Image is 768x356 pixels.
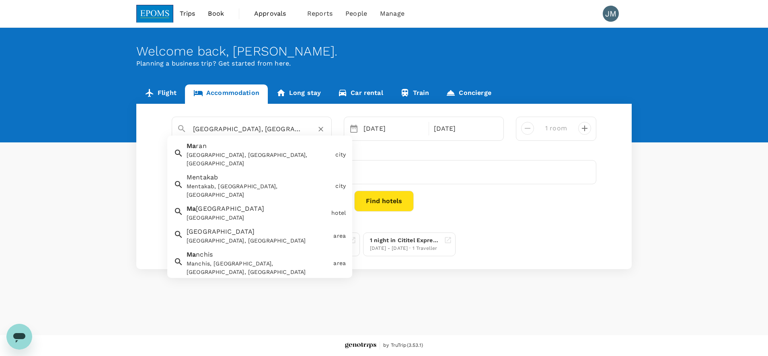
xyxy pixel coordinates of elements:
[187,228,255,235] span: [GEOGRAPHIC_DATA]
[187,251,196,258] span: Ma
[6,324,32,350] iframe: Button to launch messaging window
[172,221,596,229] p: Your recent search
[380,9,405,19] span: Manage
[578,122,591,135] button: decrease
[345,343,376,349] img: Genotrips - EPOMS
[208,9,224,19] span: Book
[333,232,346,240] div: area
[187,205,196,212] span: Ma
[180,9,195,19] span: Trips
[345,9,367,19] span: People
[360,121,427,137] div: [DATE]
[370,245,441,253] div: [DATE] - [DATE] · 1 Traveller
[136,84,185,104] a: Flight
[354,191,414,212] button: Find hotels
[172,147,596,157] div: Travellers
[268,84,329,104] a: Long stay
[136,44,632,59] div: Welcome back , [PERSON_NAME] .
[187,182,332,199] div: Mentakab, [GEOGRAPHIC_DATA], [GEOGRAPHIC_DATA]
[370,236,441,245] div: 1 night in Cititel Express [GEOGRAPHIC_DATA]
[136,59,632,68] p: Planning a business trip? Get started from here.
[187,142,196,150] span: Ma
[193,123,304,135] input: Search cities, hotels, work locations
[187,259,330,276] div: Manchis, [GEOGRAPHIC_DATA], [GEOGRAPHIC_DATA], [GEOGRAPHIC_DATA]
[187,237,330,245] div: [GEOGRAPHIC_DATA], [GEOGRAPHIC_DATA]
[196,251,213,258] span: nchis
[335,150,346,159] div: city
[307,9,333,19] span: Reports
[329,84,392,104] a: Car rental
[326,128,327,130] button: Close
[187,173,218,181] span: Mentakab
[136,5,173,23] img: EPOMS SDN BHD
[315,123,327,135] button: Clear
[437,84,499,104] a: Concierge
[333,259,346,268] div: area
[196,142,206,150] span: ran
[383,342,423,350] span: by TruTrip ( 3.53.1 )
[187,214,328,222] div: [GEOGRAPHIC_DATA]
[331,209,346,217] div: hotel
[196,205,264,212] span: [GEOGRAPHIC_DATA]
[187,151,332,168] div: [GEOGRAPHIC_DATA], [GEOGRAPHIC_DATA], [GEOGRAPHIC_DATA]
[185,84,268,104] a: Accommodation
[540,122,572,135] input: Add rooms
[431,121,497,137] div: [DATE]
[392,84,438,104] a: Train
[335,182,346,190] div: city
[603,6,619,22] div: JM
[254,9,294,19] span: Approvals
